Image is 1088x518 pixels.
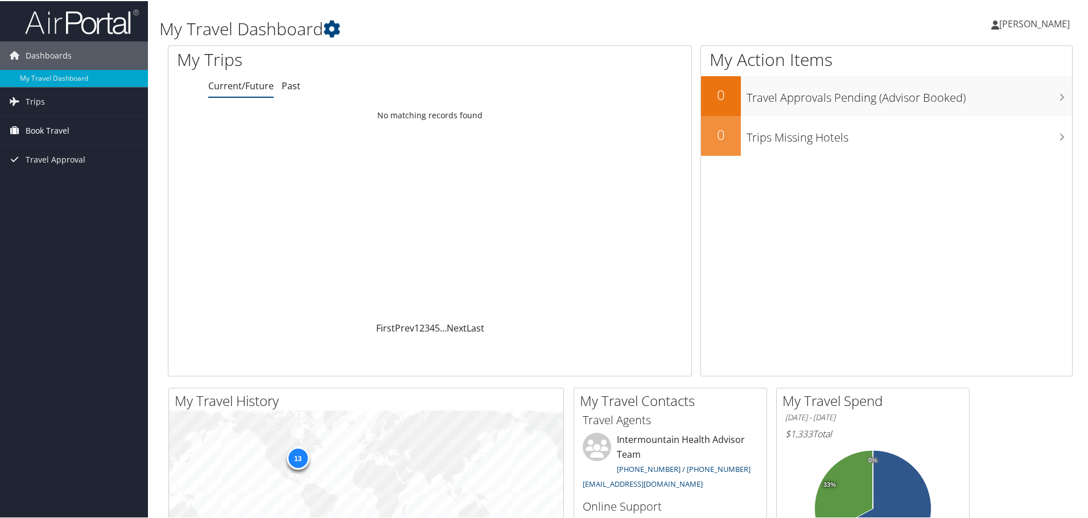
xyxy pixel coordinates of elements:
[701,115,1072,155] a: 0Trips Missing Hotels
[583,411,758,427] h3: Travel Agents
[159,16,774,40] h1: My Travel Dashboard
[435,321,440,333] a: 5
[701,84,741,103] h2: 0
[419,321,425,333] a: 2
[823,480,836,487] tspan: 33%
[782,390,969,409] h2: My Travel Spend
[26,86,45,115] span: Trips
[26,40,72,69] span: Dashboards
[208,78,274,91] a: Current/Future
[701,75,1072,115] a: 0Travel Approvals Pending (Advisor Booked)
[785,426,813,439] span: $1,333
[26,115,69,144] span: Book Travel
[25,7,139,34] img: airportal-logo.png
[580,390,766,409] h2: My Travel Contacts
[168,104,691,125] td: No matching records found
[286,445,309,468] div: 13
[395,321,414,333] a: Prev
[414,321,419,333] a: 1
[447,321,467,333] a: Next
[999,16,1070,29] span: [PERSON_NAME]
[177,47,465,71] h1: My Trips
[868,456,877,463] tspan: 0%
[425,321,430,333] a: 3
[701,47,1072,71] h1: My Action Items
[747,123,1072,144] h3: Trips Missing Hotels
[583,478,703,488] a: [EMAIL_ADDRESS][DOMAIN_NAME]
[583,498,758,513] h3: Online Support
[376,321,395,333] a: First
[440,321,447,333] span: …
[577,432,764,492] li: Intermountain Health Advisor Team
[282,78,300,91] a: Past
[701,124,741,143] h2: 0
[617,463,751,473] a: [PHONE_NUMBER] / [PHONE_NUMBER]
[175,390,563,409] h2: My Travel History
[26,144,85,173] span: Travel Approval
[467,321,484,333] a: Last
[991,6,1081,40] a: [PERSON_NAME]
[430,321,435,333] a: 4
[747,83,1072,105] h3: Travel Approvals Pending (Advisor Booked)
[785,411,961,422] h6: [DATE] - [DATE]
[785,426,961,439] h6: Total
